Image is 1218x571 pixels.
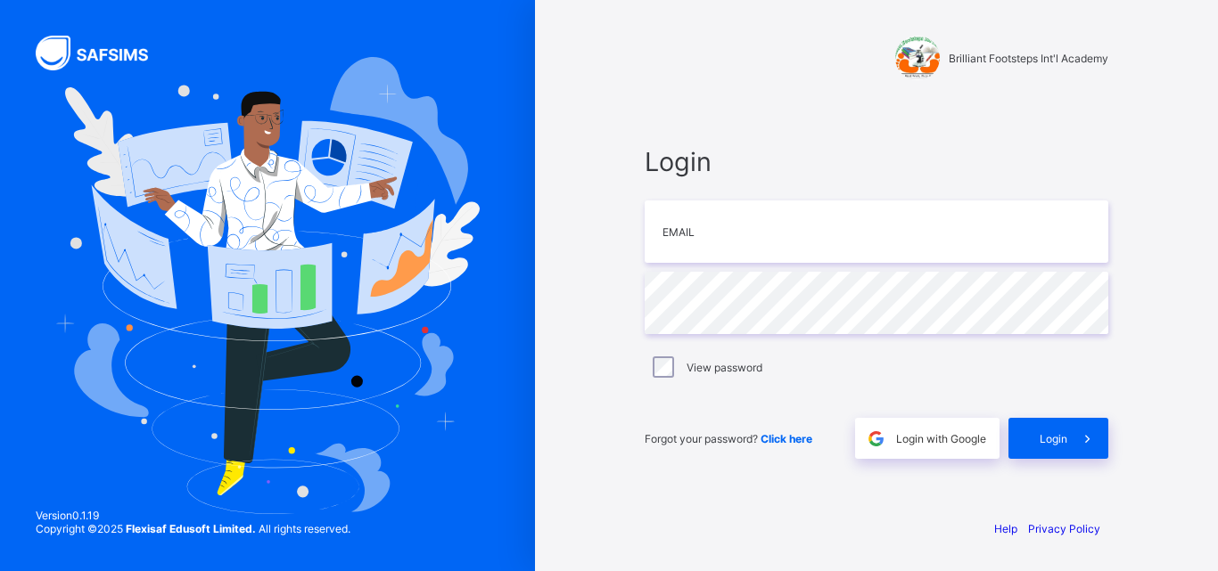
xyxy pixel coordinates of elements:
span: Login [645,146,1108,177]
strong: Flexisaf Edusoft Limited. [126,522,256,535]
img: SAFSIMS Logo [36,36,169,70]
a: Privacy Policy [1028,522,1100,535]
label: View password [687,361,762,374]
img: google.396cfc9801f0270233282035f929180a.svg [866,428,886,449]
span: Brilliant Footsteps Int'l Academy [949,52,1108,65]
span: Copyright © 2025 All rights reserved. [36,522,350,535]
img: Hero Image [55,57,480,513]
span: Login [1040,432,1067,445]
span: Login with Google [896,432,986,445]
span: Forgot your password? [645,432,812,445]
a: Click here [761,432,812,445]
span: Version 0.1.19 [36,509,350,522]
a: Help [994,522,1017,535]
